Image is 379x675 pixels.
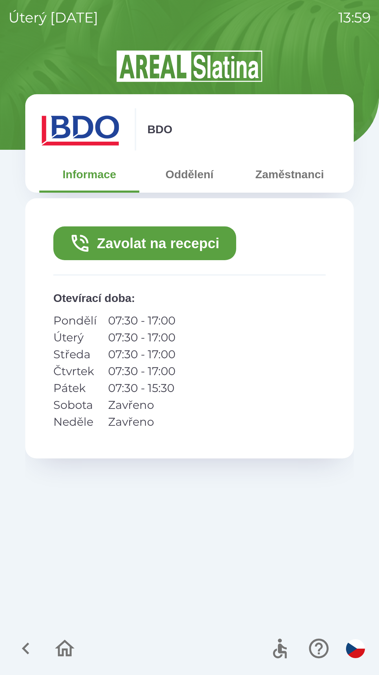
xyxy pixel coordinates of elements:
p: Pondělí [53,312,97,329]
p: Otevírací doba : [53,290,326,307]
button: Zavolat na recepci [53,226,236,260]
button: Zaměstnanci [240,162,340,187]
img: Logo [25,49,354,83]
button: Informace [39,162,139,187]
p: 07:30 - 17:00 [108,363,175,380]
p: Sobota [53,397,97,413]
p: BDO [147,121,172,138]
img: cs flag [346,639,365,658]
p: Zavřeno [108,413,175,430]
img: ae7449ef-04f1-48ed-85b5-e61960c78b50.png [39,108,124,150]
p: úterý [DATE] [8,7,98,28]
p: 07:30 - 17:00 [108,346,175,363]
button: Oddělení [139,162,239,187]
p: Čtvrtek [53,363,97,380]
p: 07:30 - 17:00 [108,312,175,329]
p: Úterý [53,329,97,346]
p: Středa [53,346,97,363]
p: Pátek [53,380,97,397]
p: 13:59 [338,7,371,28]
p: 07:30 - 17:00 [108,329,175,346]
p: 07:30 - 15:30 [108,380,175,397]
p: Neděle [53,413,97,430]
p: Zavřeno [108,397,175,413]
